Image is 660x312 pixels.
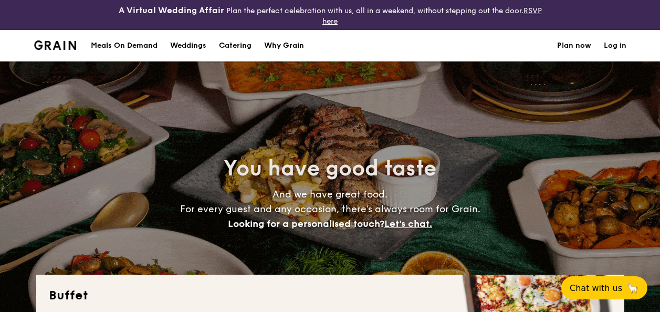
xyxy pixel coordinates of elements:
[570,283,622,293] span: Chat with us
[228,218,384,230] span: Looking for a personalised touch?
[258,30,310,61] a: Why Grain
[119,4,224,17] h4: A Virtual Wedding Affair
[110,4,550,26] div: Plan the perfect celebration with us, all in a weekend, without stepping out the door.
[626,282,639,294] span: 🦙
[604,30,626,61] a: Log in
[34,40,77,50] img: Grain
[264,30,304,61] div: Why Grain
[170,30,206,61] div: Weddings
[34,40,77,50] a: Logotype
[561,276,647,299] button: Chat with us🦙
[384,218,432,230] span: Let's chat.
[557,30,591,61] a: Plan now
[180,189,480,230] span: And we have great food. For every guest and any occasion, there’s always room for Grain.
[49,287,612,304] h2: Buffet
[213,30,258,61] a: Catering
[164,30,213,61] a: Weddings
[219,30,252,61] h1: Catering
[85,30,164,61] a: Meals On Demand
[91,30,158,61] div: Meals On Demand
[224,156,436,181] span: You have good taste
